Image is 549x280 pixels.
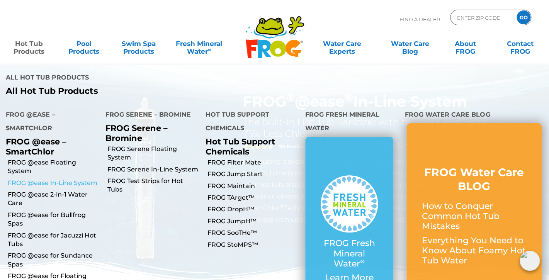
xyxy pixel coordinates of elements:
[400,10,440,29] p: Find A Dealer
[107,145,199,162] a: FROG Serene Floating System
[107,177,199,194] a: FROG Test Strips for Hot Tubs
[207,193,299,202] a: FROG TArget™
[207,205,299,214] a: FROG DropH™
[307,36,377,51] a: Water CareExperts
[6,86,269,96] a: All Hot Tub Products
[405,108,543,123] h4: FROG Water Care Blog
[444,36,486,51] a: AboutFROG
[6,71,269,86] h4: All Hot Tub Products
[422,236,526,266] p: Everything You Need to Know About Foamy Hot Tub Water
[105,123,194,143] p: FROG Serene – Bromine
[8,158,100,176] a: FROG @ease Floating System
[305,108,393,137] h4: FROG Fresh Mineral Water
[456,12,508,23] input: Zip Code Form
[207,217,299,226] a: FROG JumpH™
[63,36,105,51] a: PoolProducts
[422,165,526,270] a: FROG Water Care BLOG How to Conquer Common Hot Tub Mistakes Everything You Need to Know About Foa...
[8,231,100,249] a: FROG @ease for Jacuzzi Hot Tubs
[206,137,275,156] a: Hot Tub Support Chemicals
[422,165,526,193] h3: FROG Water Care BLOG
[207,182,299,190] a: FROG Maintain
[520,251,540,271] img: openIcon
[207,229,299,237] a: FROG SooTHe™
[207,170,299,178] a: FROG Jump Start
[172,36,226,51] a: Fresh MineralWater∞
[207,158,299,167] a: FROG Filter Mate
[105,108,194,123] h4: FROG Serene – Bromine
[117,36,160,51] a: Swim SpaProducts
[6,137,94,156] p: FROG @ease – SmartChlor
[8,36,50,51] a: Hot TubProducts
[517,10,530,24] input: GO
[321,238,378,269] p: FROG Fresh Mineral Water
[206,108,294,137] h4: Hot Tub Support Chemicals
[389,36,431,51] a: Water CareBlog
[422,201,526,232] p: How to Conquer Common Hot Tub Mistakes
[107,165,199,174] a: FROG Serene In-Line System
[6,108,94,137] h4: FROG @ease – SmartChlor
[8,251,100,269] a: FROG @ease for Sundance Spas
[207,241,299,249] a: FROG StoMPS™
[208,47,211,53] sup: ∞
[8,190,100,208] a: FROG @ease 2-in-1 Water Care
[8,179,100,187] a: FROG @ease In-Line System
[360,257,365,265] sup: ∞
[8,211,100,228] a: FROG @ease for Bullfrog Spas
[498,36,541,51] a: ContactFROG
